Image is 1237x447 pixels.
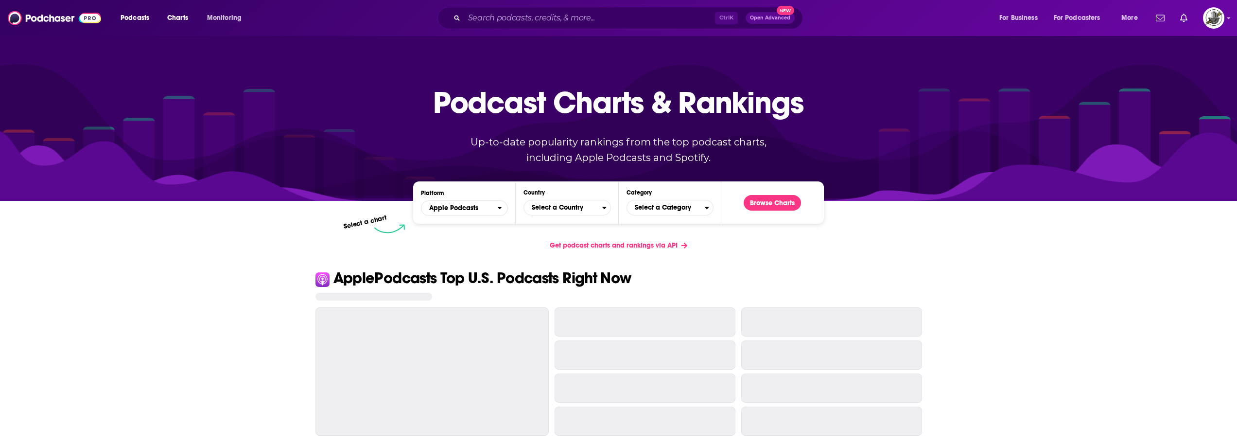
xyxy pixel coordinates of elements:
[1121,11,1138,25] span: More
[1047,10,1115,26] button: open menu
[744,195,801,211] button: Browse Charts
[452,134,786,165] p: Up-to-date popularity rankings from the top podcast charts, including Apple Podcasts and Spotify.
[1203,7,1224,29] img: User Profile
[8,9,101,27] img: Podchaser - Follow, Share and Rate Podcasts
[315,272,330,286] img: Apple Icon
[627,200,714,215] button: Categories
[777,6,794,15] span: New
[999,11,1038,25] span: For Business
[207,11,242,25] span: Monitoring
[421,200,508,216] button: open menu
[1115,10,1150,26] button: open menu
[121,11,149,25] span: Podcasts
[1152,10,1168,26] a: Show notifications dropdown
[993,10,1050,26] button: open menu
[550,241,678,250] span: Get podcast charts and rankings via API
[447,7,812,29] div: Search podcasts, credits, & more...
[524,199,602,216] span: Select a Country
[1176,10,1191,26] a: Show notifications dropdown
[167,11,188,25] span: Charts
[343,214,388,231] p: Select a chart
[542,233,695,257] a: Get podcast charts and rankings via API
[161,10,194,26] a: Charts
[523,200,610,215] button: Countries
[715,12,738,24] span: Ctrl K
[433,71,804,134] p: Podcast Charts & Rankings
[200,10,254,26] button: open menu
[333,270,631,286] p: Apple Podcasts Top U.S. Podcasts Right Now
[1203,7,1224,29] span: Logged in as PodProMaxBooking
[1203,7,1224,29] button: Show profile menu
[746,12,795,24] button: Open AdvancedNew
[464,10,715,26] input: Search podcasts, credits, & more...
[374,224,405,233] img: select arrow
[421,200,497,216] span: Apple Podcasts
[421,200,508,216] h2: Platforms
[1054,11,1100,25] span: For Podcasters
[627,199,705,216] span: Select a Category
[750,16,790,20] span: Open Advanced
[114,10,162,26] button: open menu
